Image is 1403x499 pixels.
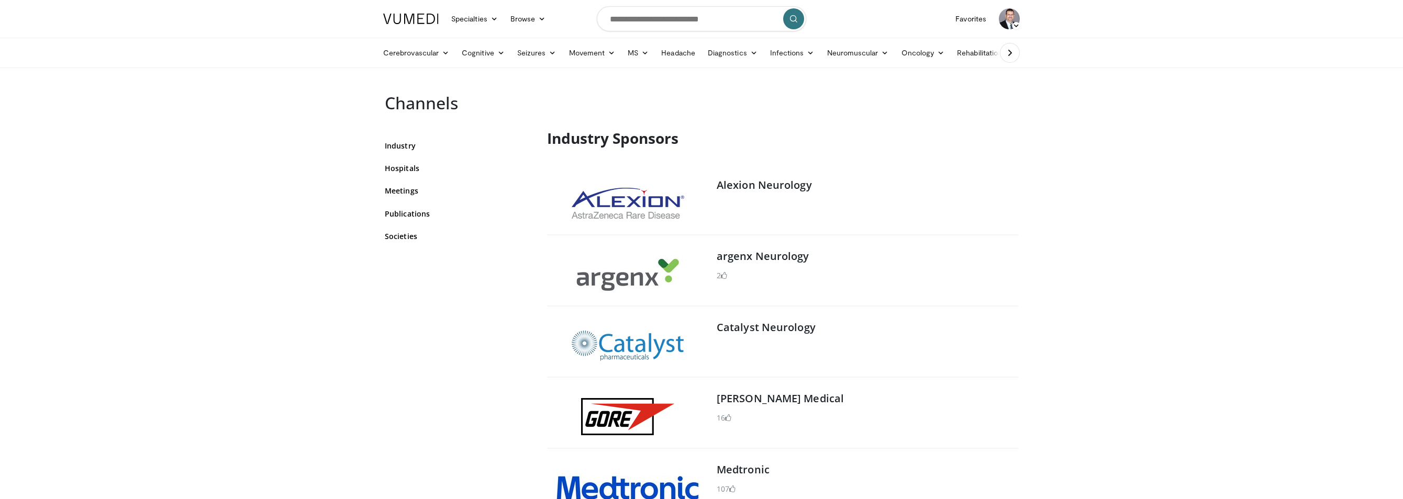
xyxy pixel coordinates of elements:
[597,6,806,31] input: Search topics, interventions
[949,8,993,29] a: Favorites
[717,412,731,423] li: 16
[655,42,701,63] a: Headache
[547,128,678,148] strong: Industry Sponsors
[717,270,727,281] li: 2
[385,208,531,219] a: Publications
[511,42,563,63] a: Seizures
[455,42,511,63] a: Cognitive
[385,163,531,174] a: Hospitals
[504,8,552,29] a: Browse
[385,231,531,242] a: Societies
[717,391,844,405] a: [PERSON_NAME] Medical
[385,93,802,113] h2: Channels
[385,185,531,196] a: Meetings
[563,42,622,63] a: Movement
[717,249,809,263] a: argenx Neurology
[764,42,821,63] a: Infections
[621,42,655,63] a: MS
[445,8,504,29] a: Specialties
[581,398,674,435] img: Gore Medical
[576,258,679,291] img: argenx Neurology
[385,140,531,151] a: Industry
[572,188,684,219] img: Alexion Neurology
[572,331,684,361] img: Catalyst Neurology
[717,320,816,334] a: Catalyst Neurology
[717,462,770,477] a: Medtronic
[717,178,812,192] a: Alexion Neurology
[999,8,1020,29] img: Avatar
[377,42,455,63] a: Cerebrovascular
[895,42,951,63] a: Oncology
[951,42,1008,63] a: Rehabilitation
[821,42,895,63] a: Neuromuscular
[701,42,764,63] a: Diagnostics
[383,14,439,24] img: VuMedi Logo
[717,483,736,494] li: 107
